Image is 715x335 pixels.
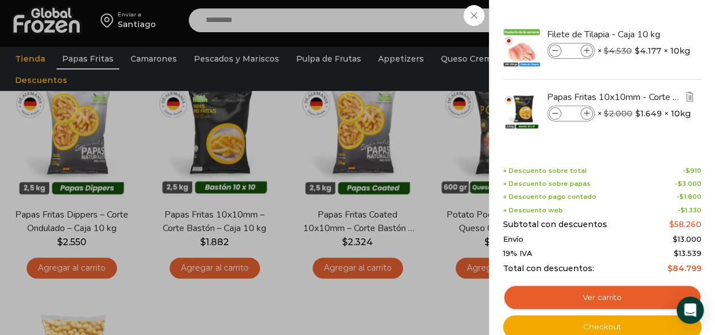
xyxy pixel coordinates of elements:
bdi: 84.799 [668,263,701,273]
span: + Descuento pago contado [503,193,596,201]
bdi: 4.177 [635,45,661,56]
span: $ [679,193,684,201]
span: 13.539 [674,249,701,258]
span: $ [678,180,682,188]
span: + Descuento sobre papas [503,180,591,188]
bdi: 58.260 [669,219,701,229]
span: - [683,167,701,175]
bdi: 4.530 [604,46,632,56]
span: $ [674,249,679,258]
a: Papas Fritas 10x10mm - Corte Bastón - Caja 10 kg [547,91,682,103]
span: - [678,207,701,214]
a: Filete de Tilapia - Caja 10 kg [547,28,682,41]
bdi: 910 [686,167,701,175]
input: Product quantity [562,107,579,120]
span: $ [635,45,640,56]
input: Product quantity [562,45,579,57]
bdi: 3.000 [678,180,701,188]
span: 19% IVA [503,249,532,258]
span: - [675,180,701,188]
span: $ [681,206,685,214]
a: Ver carrito [503,285,701,311]
span: + Descuento web [503,207,563,214]
img: Eliminar Papas Fritas 10x10mm - Corte Bastón - Caja 10 kg del carrito [684,92,695,102]
span: + Descuento sobre total [503,167,587,175]
span: $ [668,263,673,273]
span: $ [604,46,609,56]
span: $ [669,219,674,229]
bdi: 1.649 [635,108,662,119]
bdi: 1.330 [681,206,701,214]
bdi: 13.000 [673,234,701,243]
bdi: 2.000 [604,108,632,119]
span: $ [686,167,690,175]
span: - [677,193,701,201]
bdi: 1.800 [679,193,701,201]
span: × × 10kg [597,106,691,121]
span: × × 10kg [597,43,690,59]
span: $ [604,108,609,119]
span: Total con descuentos: [503,264,594,273]
span: $ [635,108,640,119]
span: Envío [503,235,523,244]
a: Eliminar Papas Fritas 10x10mm - Corte Bastón - Caja 10 kg del carrito [683,90,696,105]
div: Open Intercom Messenger [677,297,704,324]
span: Subtotal con descuentos [503,220,607,229]
span: $ [673,234,678,243]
